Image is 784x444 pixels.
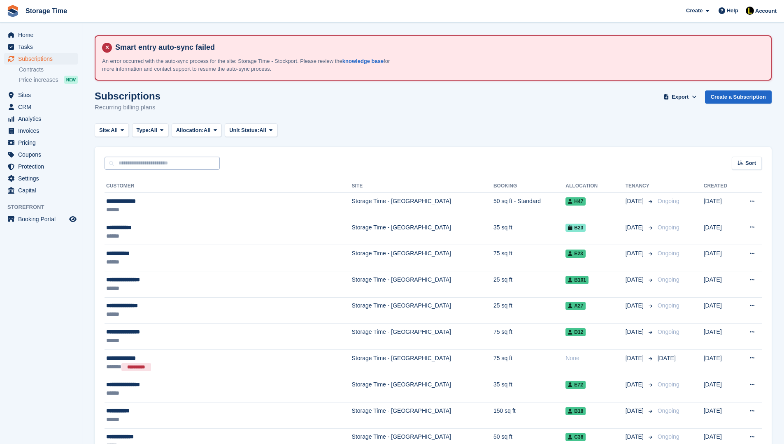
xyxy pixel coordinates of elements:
[4,113,78,125] a: menu
[746,7,754,15] img: Laaibah Sarwar
[658,433,679,440] span: Ongoing
[18,53,67,65] span: Subscriptions
[565,354,625,363] div: None
[22,4,70,18] a: Storage Time
[493,349,565,376] td: 75 sq ft
[565,328,586,336] span: D12
[493,219,565,245] td: 35 sq ft
[64,76,78,84] div: NEW
[18,161,67,172] span: Protection
[225,123,277,137] button: Unit Status: All
[565,224,586,232] span: B23
[18,101,67,113] span: CRM
[626,223,645,232] span: [DATE]
[626,354,645,363] span: [DATE]
[4,213,78,225] a: menu
[4,53,78,65] a: menu
[18,125,67,136] span: Invoices
[704,324,737,350] td: [DATE]
[18,137,67,148] span: Pricing
[19,75,78,84] a: Price increases NEW
[565,180,625,193] th: Allocation
[4,29,78,41] a: menu
[95,90,161,102] h1: Subscriptions
[18,173,67,184] span: Settings
[658,381,679,388] span: Ongoing
[132,123,168,137] button: Type: All
[68,214,78,224] a: Preview store
[493,245,565,271] td: 75 sq ft
[7,5,19,17] img: stora-icon-8386f47178a22dfd0bd8f6a31ec36ba5ce8667c1dd55bd0f319d3a0aa187defe.svg
[352,193,493,219] td: Storage Time - [GEOGRAPHIC_DATA]
[259,126,266,134] span: All
[493,376,565,402] td: 35 sq ft
[95,103,161,112] p: Recurring billing plans
[95,123,129,137] button: Site: All
[105,180,352,193] th: Customer
[658,328,679,335] span: Ongoing
[662,90,698,104] button: Export
[352,219,493,245] td: Storage Time - [GEOGRAPHIC_DATA]
[745,159,756,167] span: Sort
[352,271,493,297] td: Storage Time - [GEOGRAPHIC_DATA]
[704,402,737,428] td: [DATE]
[352,324,493,350] td: Storage Time - [GEOGRAPHIC_DATA]
[18,41,67,53] span: Tasks
[112,43,764,52] h4: Smart entry auto-sync failed
[18,29,67,41] span: Home
[565,250,585,258] span: E23
[704,180,737,193] th: Created
[626,275,645,284] span: [DATE]
[727,7,738,15] span: Help
[18,213,67,225] span: Booking Portal
[176,126,204,134] span: Allocation:
[229,126,259,134] span: Unit Status:
[342,58,384,64] a: knowledge base
[658,276,679,283] span: Ongoing
[19,76,58,84] span: Price increases
[704,349,737,376] td: [DATE]
[626,380,645,389] span: [DATE]
[352,376,493,402] td: Storage Time - [GEOGRAPHIC_DATA]
[18,89,67,101] span: Sites
[565,302,586,310] span: A27
[18,149,67,160] span: Coupons
[7,203,82,211] span: Storefront
[4,125,78,136] a: menu
[626,249,645,258] span: [DATE]
[565,197,586,206] span: H47
[704,271,737,297] td: [DATE]
[493,193,565,219] td: 50 sq ft - Standard
[704,219,737,245] td: [DATE]
[493,180,565,193] th: Booking
[658,302,679,309] span: Ongoing
[626,180,654,193] th: Tenancy
[352,180,493,193] th: Site
[493,402,565,428] td: 150 sq ft
[172,123,222,137] button: Allocation: All
[658,224,679,231] span: Ongoing
[493,324,565,350] td: 75 sq ft
[493,271,565,297] td: 25 sq ft
[18,113,67,125] span: Analytics
[626,197,645,206] span: [DATE]
[19,66,78,74] a: Contracts
[4,89,78,101] a: menu
[705,90,772,104] a: Create a Subscription
[626,432,645,441] span: [DATE]
[755,7,777,15] span: Account
[102,57,390,73] p: An error occurred with the auto-sync process for the site: Storage Time - Stockport. Please revie...
[565,407,586,415] span: B18
[704,245,737,271] td: [DATE]
[352,297,493,324] td: Storage Time - [GEOGRAPHIC_DATA]
[565,381,585,389] span: E72
[99,126,111,134] span: Site:
[704,193,737,219] td: [DATE]
[626,328,645,336] span: [DATE]
[4,101,78,113] a: menu
[658,355,676,361] span: [DATE]
[4,173,78,184] a: menu
[4,149,78,160] a: menu
[658,407,679,414] span: Ongoing
[4,137,78,148] a: menu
